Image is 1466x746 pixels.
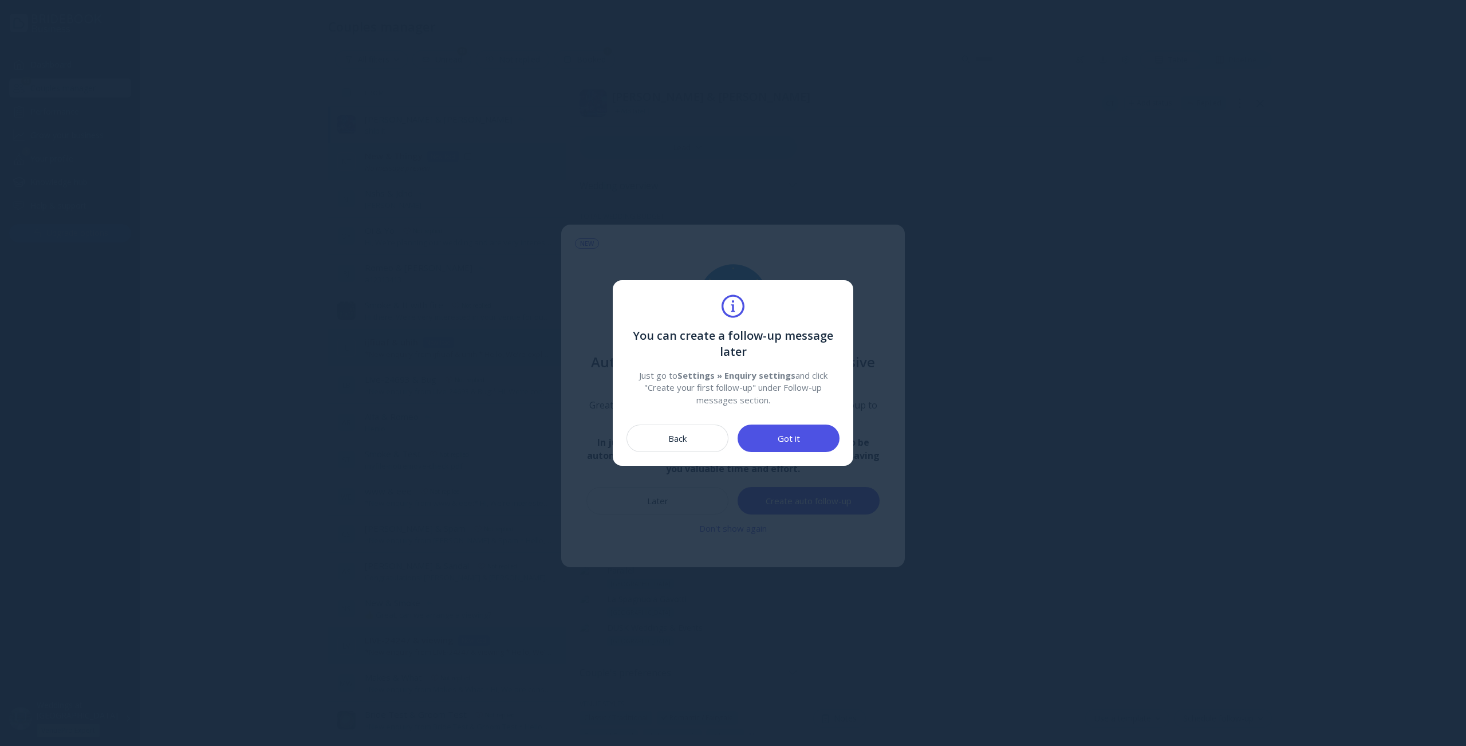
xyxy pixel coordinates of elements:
[626,425,728,452] button: Back
[738,425,840,452] button: Got it
[778,434,800,443] div: Got it
[639,370,827,406] span: Just go to and click "Create your first follow-up" under Follow-up messages section.
[626,328,840,360] div: You can create a follow-up message later
[677,370,795,381] b: Settings » Enquiry settings
[668,434,687,443] div: Back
